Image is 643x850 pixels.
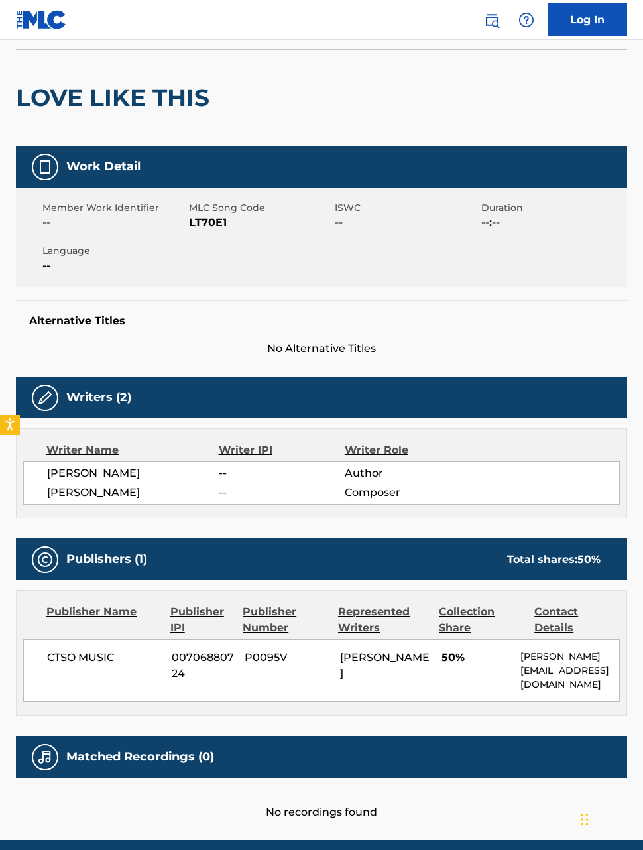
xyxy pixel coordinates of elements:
[42,244,186,258] span: Language
[189,201,332,215] span: MLC Song Code
[520,664,619,692] p: [EMAIL_ADDRESS][DOMAIN_NAME]
[37,749,53,765] img: Matched Recordings
[37,159,53,175] img: Work Detail
[245,650,330,666] span: P0095V
[16,83,216,113] h2: LOVE LIKE THIS
[42,258,186,274] span: --
[345,442,459,458] div: Writer Role
[520,650,619,664] p: [PERSON_NAME]
[484,12,500,28] img: search
[46,442,219,458] div: Writer Name
[479,7,505,33] a: Public Search
[481,201,624,215] span: Duration
[243,604,328,636] div: Publisher Number
[170,604,233,636] div: Publisher IPI
[481,215,624,231] span: --:--
[189,215,332,231] span: LT70E1
[66,749,214,764] h5: Matched Recordings (0)
[16,341,627,357] span: No Alternative Titles
[47,465,219,481] span: [PERSON_NAME]
[16,10,67,29] img: MLC Logo
[439,604,524,636] div: Collection Share
[577,786,643,850] iframe: Chat Widget
[42,215,186,231] span: --
[345,485,459,501] span: Composer
[46,604,160,636] div: Publisher Name
[66,552,147,567] h5: Publishers (1)
[534,604,620,636] div: Contact Details
[335,201,478,215] span: ISWC
[42,201,186,215] span: Member Work Identifier
[29,314,614,328] h5: Alternative Titles
[577,553,601,566] span: 50 %
[47,485,219,501] span: [PERSON_NAME]
[66,159,141,174] h5: Work Detail
[338,604,429,636] div: Represented Writers
[518,12,534,28] img: help
[345,465,459,481] span: Author
[441,650,510,666] span: 50%
[219,485,345,501] span: --
[37,552,53,568] img: Publishers
[16,778,627,820] div: No recordings found
[335,215,478,231] span: --
[548,3,627,36] a: Log In
[66,390,131,405] h5: Writers (2)
[37,390,53,406] img: Writers
[340,651,430,680] span: [PERSON_NAME]
[47,650,162,666] span: CTSO MUSIC
[219,465,345,481] span: --
[172,650,235,682] span: 00706880724
[507,552,601,568] div: Total shares:
[219,442,345,458] div: Writer IPI
[513,7,540,33] div: Help
[581,800,589,839] div: Drag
